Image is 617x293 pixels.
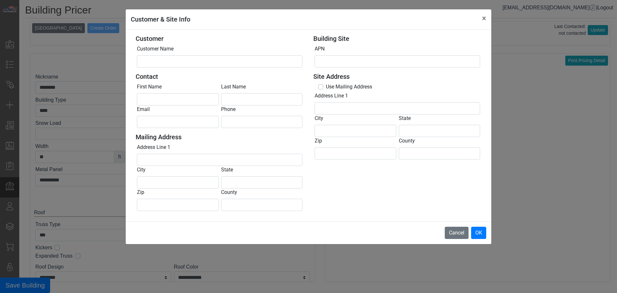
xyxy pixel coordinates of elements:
label: Address Line 1 [137,143,170,151]
label: City [315,114,323,122]
label: Zip [315,137,322,145]
h5: Mailing Address [136,133,304,141]
button: OK [471,227,486,239]
h5: Site Address [313,73,481,80]
h5: Building Site [313,35,481,42]
button: Close [477,9,491,27]
label: Zip [137,188,144,196]
h5: Customer [136,35,304,42]
label: First Name [137,83,162,91]
label: Use Mailing Address [326,83,372,91]
label: Customer Name [137,45,174,53]
label: State [221,166,233,174]
label: APN [315,45,325,53]
label: Address Line 1 [315,92,348,100]
label: Phone [221,105,236,113]
label: City [137,166,146,174]
h5: Contact [136,73,304,80]
label: County [399,137,415,145]
h5: Customer & Site Info [131,14,190,24]
button: Cancel [445,227,469,239]
label: County [221,188,237,196]
label: Last Name [221,83,246,91]
label: Email [137,105,150,113]
label: State [399,114,411,122]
